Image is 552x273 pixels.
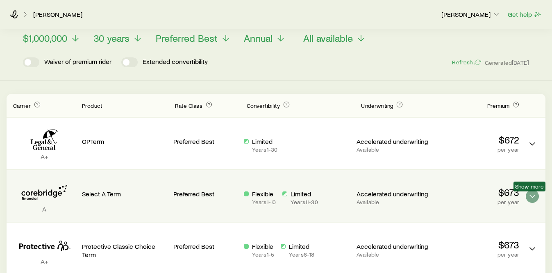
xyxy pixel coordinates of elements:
[434,239,519,250] p: $673
[173,137,237,146] p: Preferred Best
[434,146,519,153] p: per year
[303,23,366,44] button: CarriersAll available
[507,10,542,19] button: Get help
[434,251,519,258] p: per year
[23,23,80,44] button: Face value$1,000,000
[289,251,314,258] p: Years 6 - 18
[173,242,237,250] p: Preferred Best
[361,102,393,109] span: Underwriting
[487,102,509,109] span: Premium
[452,59,481,66] button: Refresh
[434,187,519,198] p: $673
[441,10,501,20] button: [PERSON_NAME]
[357,146,428,153] p: Available
[156,23,231,44] button: Rate ClassPreferred Best
[291,199,318,205] p: Years 11 - 30
[82,190,167,198] p: Select A Term
[13,205,75,213] p: A
[357,251,428,258] p: Available
[143,57,208,67] p: Extended convertibility
[13,152,75,161] p: A+
[357,242,428,250] p: Accelerated underwriting
[82,137,167,146] p: OPTerm
[252,146,277,153] p: Years 1 - 30
[33,11,83,18] a: [PERSON_NAME]
[512,59,529,66] span: [DATE]
[289,242,314,250] p: Limited
[441,10,500,18] p: [PERSON_NAME]
[434,199,519,205] p: per year
[357,199,428,205] p: Available
[357,190,428,198] p: Accelerated underwriting
[23,32,67,44] span: $1,000,000
[252,242,274,250] p: Flexible
[485,59,529,66] span: Generated
[173,190,237,198] p: Preferred Best
[244,23,290,44] button: Payment ModeAnnual
[156,32,218,44] span: Preferred Best
[303,32,353,44] span: All available
[13,102,31,109] span: Carrier
[244,32,273,44] span: Annual
[13,257,75,266] p: A+
[82,102,102,109] span: Product
[247,102,280,109] span: Convertibility
[82,242,167,259] p: Protective Classic Choice Term
[515,183,544,190] span: Show more
[44,57,111,67] p: Waiver of premium rider
[357,137,428,146] p: Accelerated underwriting
[93,23,143,44] button: Term30 years
[291,190,318,198] p: Limited
[252,199,276,205] p: Years 1 - 10
[175,102,202,109] span: Rate Class
[252,190,276,198] p: Flexible
[434,134,519,146] p: $672
[252,251,274,258] p: Years 1 - 5
[252,137,277,146] p: Limited
[93,32,129,44] span: 30 years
